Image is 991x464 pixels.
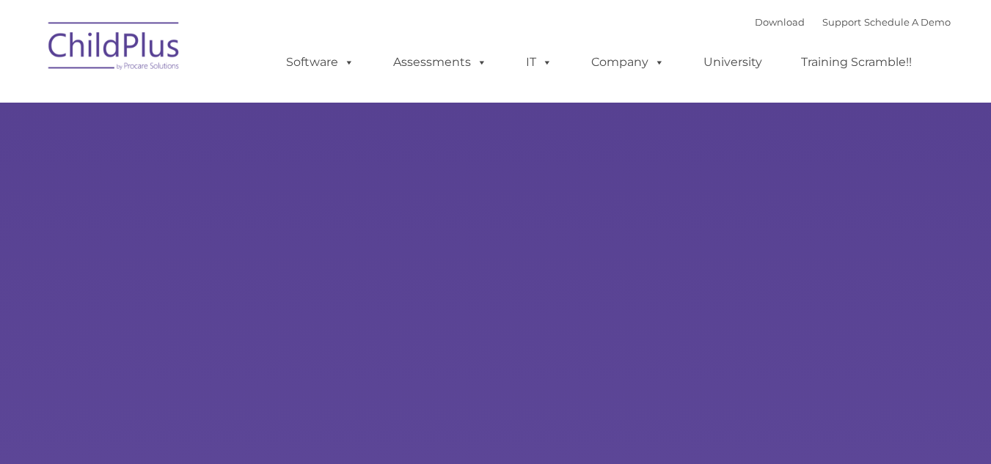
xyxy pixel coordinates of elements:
a: Support [822,16,861,28]
a: Company [577,48,679,77]
img: ChildPlus by Procare Solutions [41,12,188,85]
a: Schedule A Demo [864,16,951,28]
font: | [755,16,951,28]
a: IT [511,48,567,77]
a: Training Scramble!! [786,48,926,77]
a: University [689,48,777,77]
a: Software [271,48,369,77]
a: Assessments [379,48,502,77]
a: Download [755,16,805,28]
